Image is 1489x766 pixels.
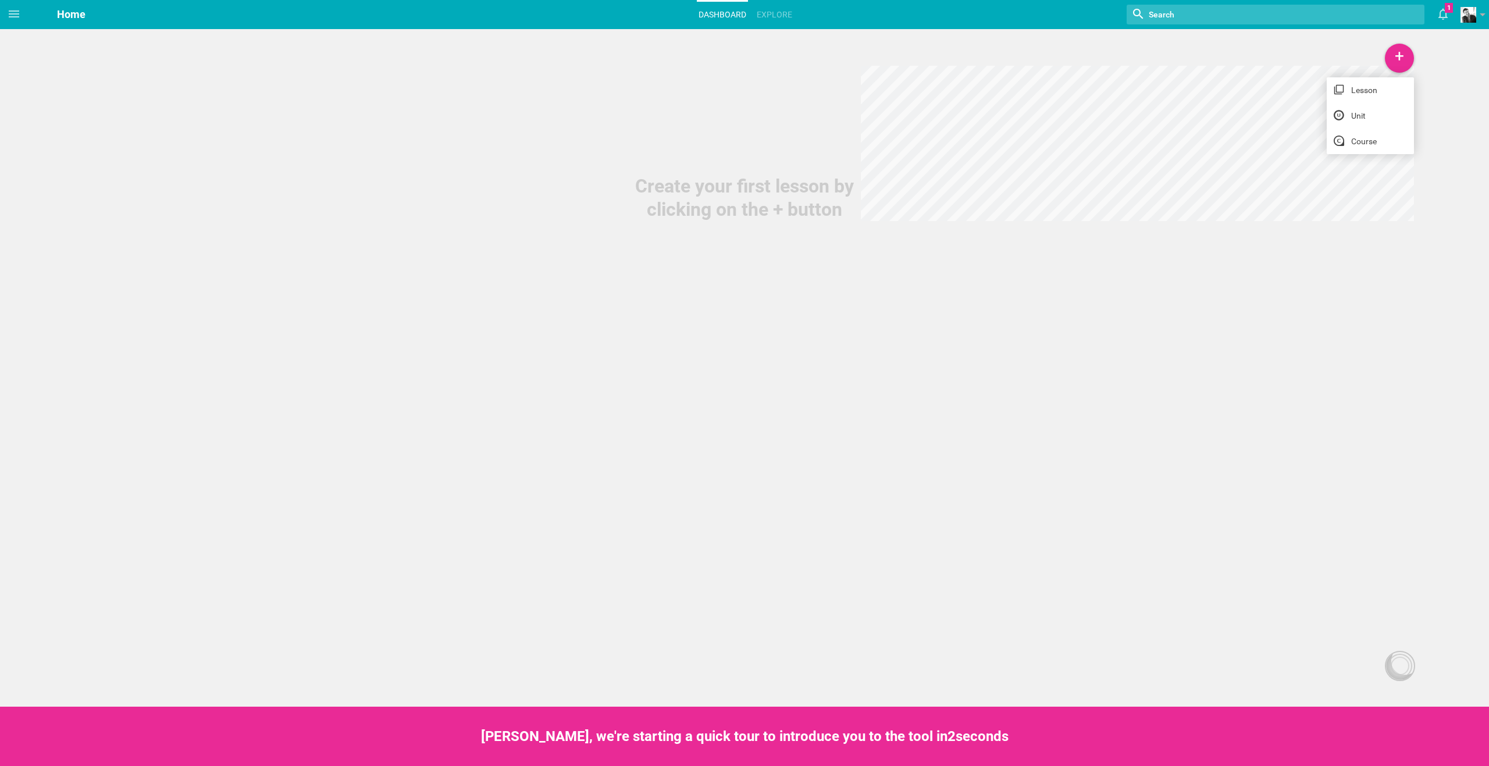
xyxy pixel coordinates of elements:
[755,2,794,27] a: Explore
[697,2,748,27] a: Dashboard
[481,728,947,744] span: [PERSON_NAME], we're starting a quick tour to introduce you to the tool in
[1327,129,1414,154] a: Course
[1148,7,1326,22] input: Search
[1385,44,1414,73] div: +
[628,174,861,221] div: Create your first lesson by clicking on the + button
[1327,103,1414,129] a: Unit
[956,728,1009,744] span: seconds
[947,728,956,744] span: 2
[57,8,86,20] span: Home
[1327,77,1414,103] a: Lesson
